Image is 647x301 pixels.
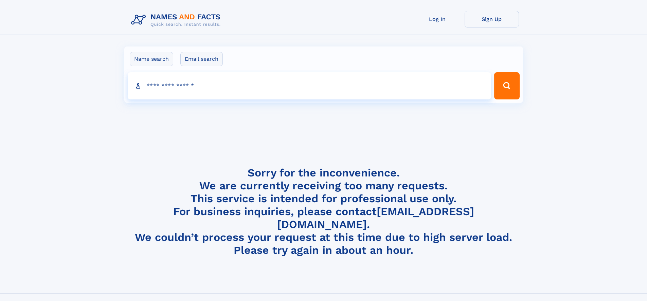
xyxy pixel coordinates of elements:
[277,205,474,231] a: [EMAIL_ADDRESS][DOMAIN_NAME]
[465,11,519,27] a: Sign Up
[128,11,226,29] img: Logo Names and Facts
[410,11,465,27] a: Log In
[180,52,223,66] label: Email search
[130,52,173,66] label: Name search
[494,72,519,99] button: Search Button
[128,166,519,257] h4: Sorry for the inconvenience. We are currently receiving too many requests. This service is intend...
[128,72,491,99] input: search input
